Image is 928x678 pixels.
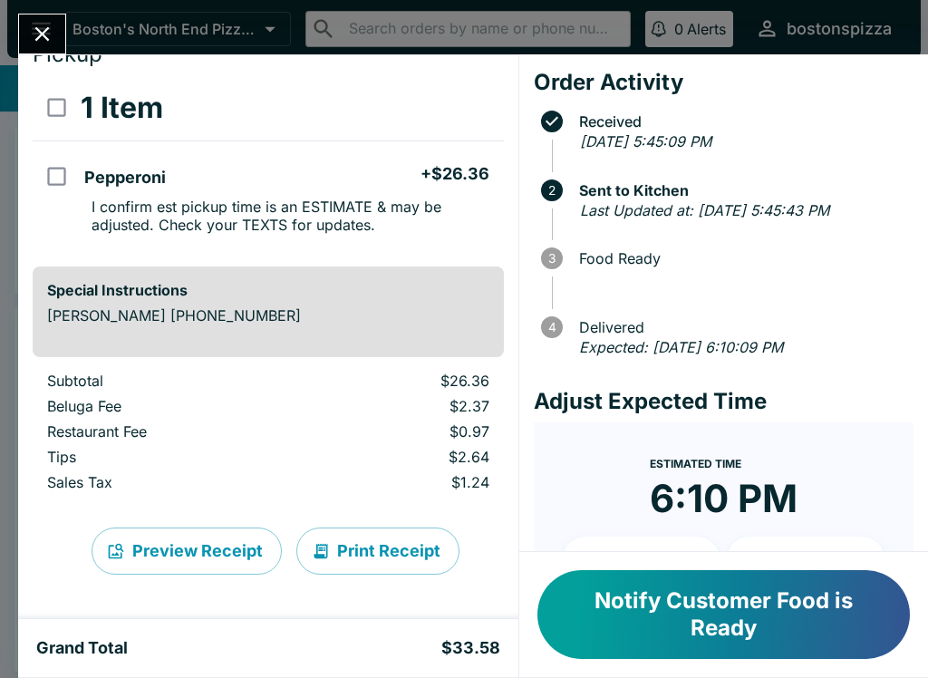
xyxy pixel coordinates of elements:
h5: Pepperoni [84,167,166,189]
p: Sales Tax [47,473,284,491]
p: Beluga Fee [47,397,284,415]
span: Food Ready [570,250,913,266]
time: 6:10 PM [650,475,797,522]
table: orders table [33,75,504,252]
h5: Grand Total [36,637,128,659]
button: Close [19,15,65,53]
p: $26.36 [313,372,489,390]
p: $0.97 [313,422,489,441]
button: + 20 [727,537,884,582]
button: Print Receipt [296,528,459,575]
p: Tips [47,448,284,466]
text: 3 [548,251,556,266]
p: I confirm est pickup time is an ESTIMATE & may be adjusted. Check your TEXTS for updates. [92,198,488,234]
p: $2.64 [313,448,489,466]
h6: Special Instructions [47,281,489,299]
span: Delivered [570,319,913,335]
h5: + $26.36 [420,163,489,185]
text: 4 [547,320,556,334]
em: Expected: [DATE] 6:10:09 PM [579,338,783,356]
p: $2.37 [313,397,489,415]
h3: 1 Item [81,90,163,126]
button: Notify Customer Food is Ready [537,570,910,659]
em: [DATE] 5:45:09 PM [580,132,711,150]
text: 2 [548,183,556,198]
p: Subtotal [47,372,284,390]
h4: Adjust Expected Time [534,388,913,415]
span: Estimated Time [650,457,741,470]
h5: $33.58 [441,637,500,659]
button: Preview Receipt [92,528,282,575]
p: Restaurant Fee [47,422,284,441]
p: [PERSON_NAME] [PHONE_NUMBER] [47,306,489,324]
span: Received [570,113,913,130]
p: $1.24 [313,473,489,491]
button: + 10 [563,537,720,582]
span: Sent to Kitchen [570,182,913,199]
table: orders table [33,372,504,499]
em: Last Updated at: [DATE] 5:45:43 PM [580,201,829,219]
h4: Order Activity [534,69,913,96]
